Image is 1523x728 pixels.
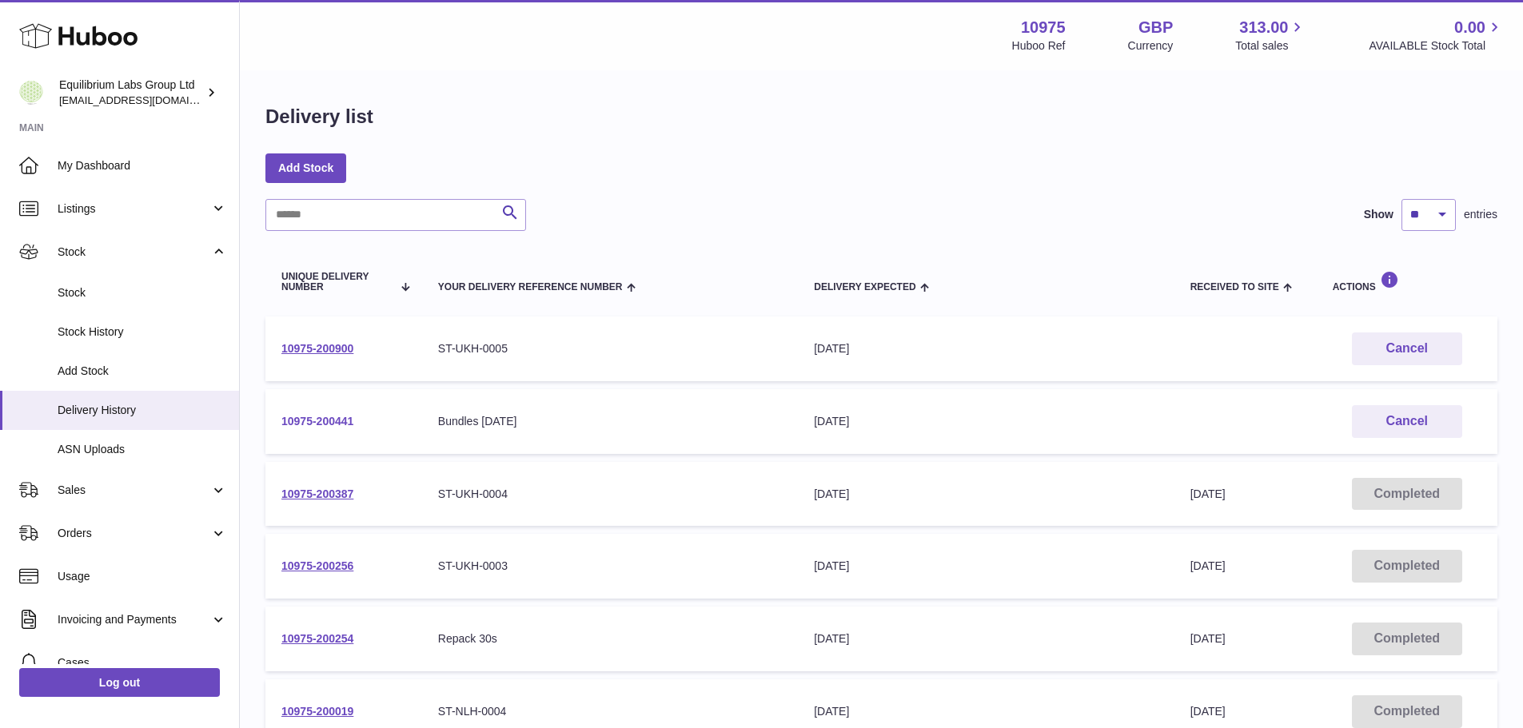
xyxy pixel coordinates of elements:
[1235,17,1306,54] a: 313.00 Total sales
[281,632,353,645] a: 10975-200254
[438,414,782,429] div: Bundles [DATE]
[1190,559,1226,572] span: [DATE]
[814,631,1158,646] div: [DATE]
[814,559,1158,574] div: [DATE]
[58,403,227,418] span: Delivery History
[1235,38,1306,54] span: Total sales
[1333,271,1481,292] div: Actions
[1369,17,1504,54] a: 0.00 AVAILABLE Stock Total
[58,201,210,217] span: Listings
[58,655,227,670] span: Cases
[438,487,782,502] div: ST-UKH-0004
[58,245,210,260] span: Stock
[1352,405,1462,438] button: Cancel
[281,272,392,292] span: Unique Delivery Number
[59,78,203,108] div: Equilibrium Labs Group Ltd
[265,153,346,182] a: Add Stock
[1021,17,1066,38] strong: 10975
[19,668,220,697] a: Log out
[1012,38,1066,54] div: Huboo Ref
[1190,705,1226,718] span: [DATE]
[438,559,782,574] div: ST-UKH-0003
[58,158,227,173] span: My Dashboard
[1128,38,1174,54] div: Currency
[1454,17,1485,38] span: 0.00
[281,487,353,500] a: 10975-200387
[58,612,210,627] span: Invoicing and Payments
[438,631,782,646] div: Repack 30s
[19,81,43,105] img: internalAdmin-10975@internal.huboo.com
[58,442,227,457] span: ASN Uploads
[814,704,1158,719] div: [DATE]
[814,341,1158,356] div: [DATE]
[438,282,623,292] span: Your Delivery Reference Number
[1190,632,1226,645] span: [DATE]
[438,704,782,719] div: ST-NLH-0004
[1190,282,1279,292] span: Received to Site
[58,285,227,300] span: Stock
[1369,38,1504,54] span: AVAILABLE Stock Total
[1464,207,1497,222] span: entries
[58,483,210,498] span: Sales
[1190,487,1226,500] span: [DATE]
[814,282,915,292] span: Delivery Expected
[1138,17,1173,38] strong: GBP
[281,342,353,355] a: 10975-200900
[281,705,353,718] a: 10975-200019
[281,559,353,572] a: 10975-200256
[58,526,210,541] span: Orders
[265,104,373,129] h1: Delivery list
[58,569,227,584] span: Usage
[814,487,1158,502] div: [DATE]
[58,324,227,340] span: Stock History
[1364,207,1393,222] label: Show
[814,414,1158,429] div: [DATE]
[1239,17,1288,38] span: 313.00
[58,364,227,379] span: Add Stock
[1352,332,1462,365] button: Cancel
[438,341,782,356] div: ST-UKH-0005
[281,415,353,428] a: 10975-200441
[59,93,235,106] span: [EMAIL_ADDRESS][DOMAIN_NAME]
